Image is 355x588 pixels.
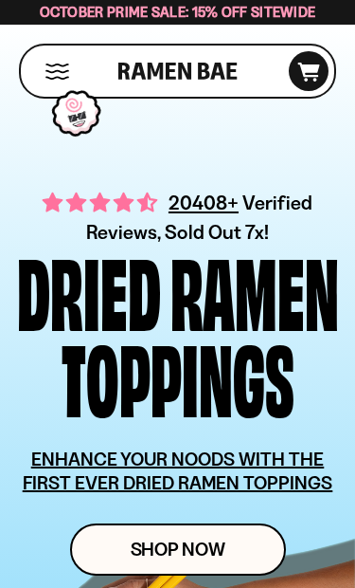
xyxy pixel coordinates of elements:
div: Toppings [62,333,294,419]
span: 20408+ [169,188,239,217]
span: Shop Now [131,540,225,560]
div: Ramen [170,247,339,333]
button: Mobile Menu Trigger [44,64,70,80]
a: Shop Now [70,524,286,576]
span: October Prime Sale: 15% off Sitewide [40,3,316,21]
u: ENHANCE YOUR NOODS WITH THE FIRST EVER DRIED RAMEN TOPPINGS [23,448,333,494]
div: Dried [17,247,161,333]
